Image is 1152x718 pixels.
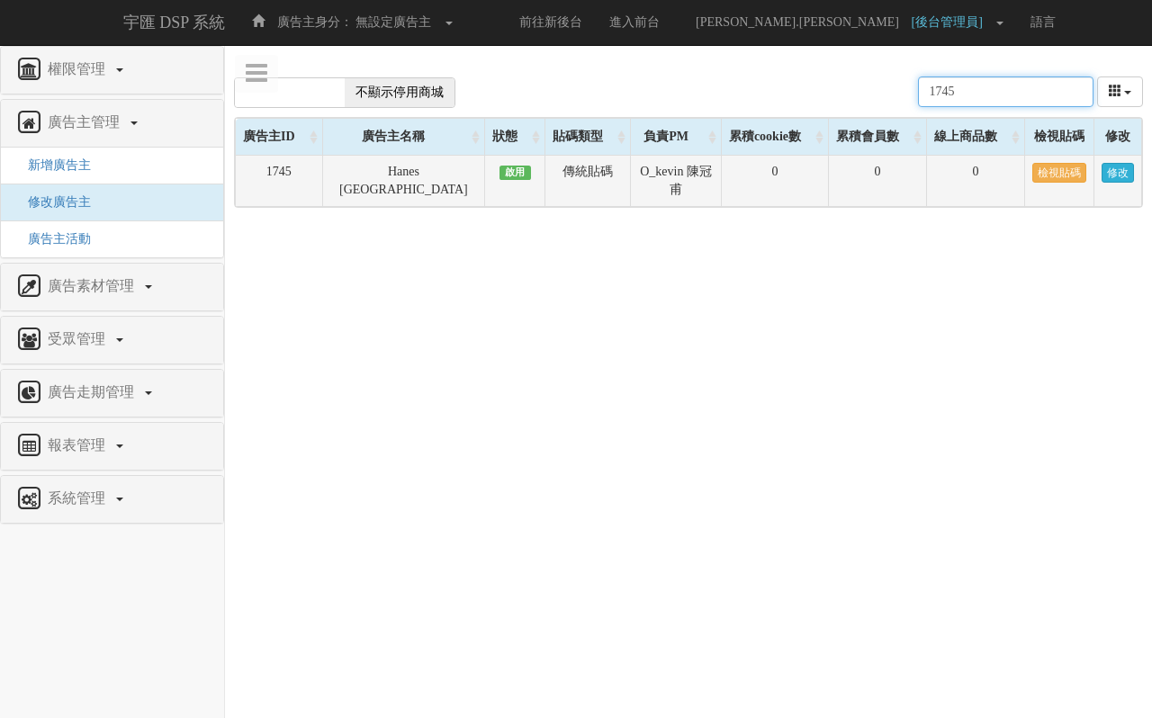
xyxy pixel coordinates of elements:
a: 系統管理 [14,485,210,514]
div: 狀態 [485,119,544,155]
button: columns [1097,76,1144,107]
span: [PERSON_NAME].[PERSON_NAME] [687,15,908,29]
a: 檢視貼碼 [1032,163,1086,183]
td: 傳統貼碼 [545,156,631,207]
span: 系統管理 [43,490,114,506]
span: 廣告主身分： [277,15,353,29]
a: 報表管理 [14,432,210,461]
a: 廣告走期管理 [14,379,210,408]
td: 1745 [236,156,323,207]
td: 0 [926,156,1024,207]
a: 權限管理 [14,56,210,85]
input: Search [918,76,1093,107]
span: 報表管理 [43,437,114,453]
div: 累積會員數 [829,119,926,155]
a: 廣告素材管理 [14,273,210,301]
td: 0 [721,156,828,207]
div: 修改 [1094,119,1141,155]
span: 廣告主管理 [43,114,129,130]
span: 無設定廣告主 [355,15,431,29]
a: 受眾管理 [14,326,210,355]
div: 廣告主ID [236,119,322,155]
a: 新增廣告主 [14,158,91,172]
span: 受眾管理 [43,331,114,346]
span: 權限管理 [43,61,114,76]
span: 啟用 [499,166,531,180]
div: 廣告主名稱 [323,119,485,155]
div: Columns [1097,76,1144,107]
a: 修改廣告主 [14,195,91,209]
span: 不顯示停用商城 [345,78,454,107]
td: O_kevin 陳冠甫 [631,156,722,207]
a: 廣告主管理 [14,109,210,138]
a: 修改 [1102,163,1134,183]
div: 檢視貼碼 [1025,119,1093,155]
div: 線上商品數 [927,119,1024,155]
td: 0 [828,156,926,207]
div: 負責PM [631,119,721,155]
span: [後台管理員] [911,15,991,29]
td: Hanes [GEOGRAPHIC_DATA] [322,156,485,207]
div: 累積cookie數 [722,119,828,155]
a: 廣告主活動 [14,232,91,246]
span: 廣告素材管理 [43,278,143,293]
div: 貼碼類型 [545,119,630,155]
span: 廣告走期管理 [43,384,143,399]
